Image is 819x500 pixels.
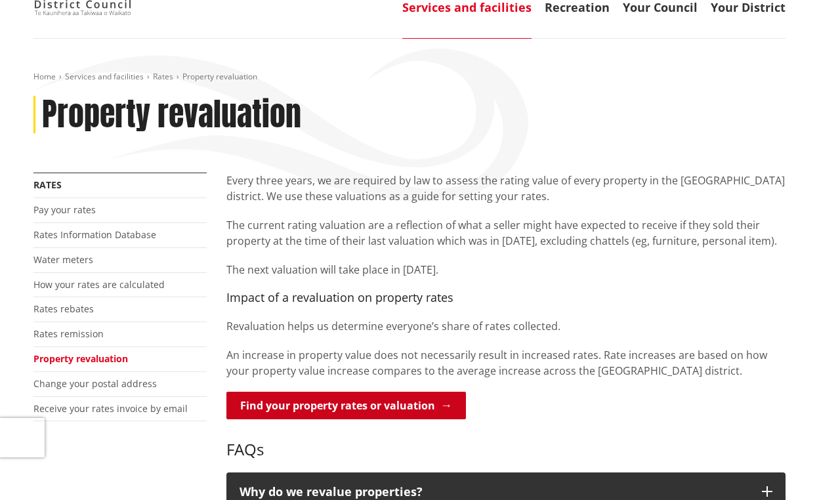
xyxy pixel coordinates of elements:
a: Rates rebates [33,302,94,315]
p: Every three years, we are required by law to assess the rating value of every property in the [GE... [226,173,786,204]
a: Property revaluation [33,352,128,365]
iframe: Messenger Launcher [759,445,806,492]
nav: breadcrumb [33,72,786,83]
a: Change your postal address [33,377,157,390]
a: Services and facilities [65,71,144,82]
p: Revaluation helps us determine everyone’s share of rates collected. [226,318,786,334]
p: Why do we revalue properties? [240,486,749,499]
a: Rates [33,178,62,191]
h1: Property revaluation [42,96,301,134]
span: Property revaluation [182,71,257,82]
p: The next valuation will take place in [DATE]. [226,262,786,278]
h4: Impact of a revaluation on property rates [226,291,786,305]
a: Rates Information Database [33,228,156,241]
p: An increase in property value does not necessarily result in increased rates. Rate increases are ... [226,347,786,379]
a: Rates remission [33,327,104,340]
a: Pay your rates [33,203,96,216]
a: Receive your rates invoice by email [33,402,188,415]
a: Water meters [33,253,93,266]
p: The current rating valuation are a reflection of what a seller might have expected to receive if ... [226,217,786,249]
a: Find your property rates or valuation [226,392,466,419]
h3: FAQs [226,421,786,459]
a: Rates [153,71,173,82]
a: Home [33,71,56,82]
a: How your rates are calculated [33,278,165,291]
